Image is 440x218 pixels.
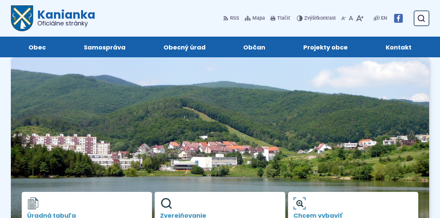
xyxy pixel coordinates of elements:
a: Obec [16,37,58,57]
span: Samospráva [84,37,126,57]
span: Obecný úrad [164,37,206,57]
span: Oficiálne stránky [37,20,95,26]
img: Prejsť na Facebook stránku [394,14,403,23]
span: kontrast [304,16,336,21]
span: Projekty obce [303,37,348,57]
button: Nastaviť pôvodnú veľkosť písma [347,11,355,25]
button: Tlačiť [269,11,291,25]
button: Zväčšiť veľkosť písma [355,11,365,25]
span: Zvýšiť [304,15,318,21]
a: Logo Kanianka, prejsť na domovskú stránku. [11,5,95,31]
span: Mapa [252,14,265,22]
h1: Kanianka [33,9,95,26]
a: Projekty obce [291,37,360,57]
a: Občan [231,37,278,57]
a: Kontakt [374,37,424,57]
a: Samospráva [72,37,138,57]
span: EN [381,14,387,22]
img: Prejsť na domovskú stránku [11,5,33,31]
a: Obecný úrad [151,37,218,57]
a: RSS [223,11,241,25]
a: EN [380,14,388,22]
span: RSS [230,14,239,22]
span: Obec [28,37,46,57]
span: Občan [243,37,265,57]
button: Zvýšiťkontrast [297,11,337,25]
span: Kontakt [386,37,412,57]
span: Tlačiť [277,16,290,21]
a: Mapa [243,11,266,25]
button: Zmenšiť veľkosť písma [340,11,347,25]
